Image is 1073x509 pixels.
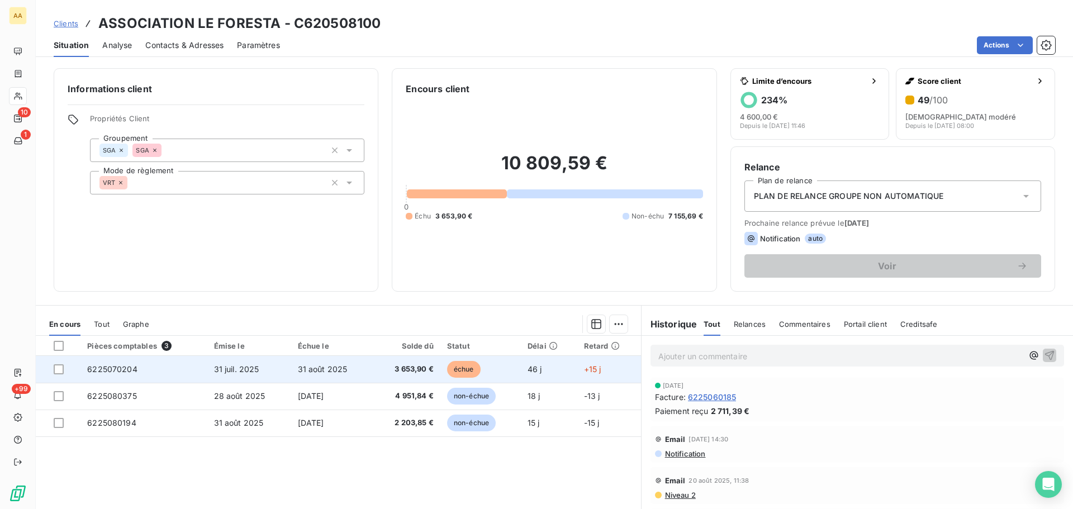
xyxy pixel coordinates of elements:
[758,261,1017,270] span: Voir
[298,341,366,350] div: Échue le
[9,7,27,25] div: AA
[918,94,948,106] h6: 49
[744,160,1041,174] h6: Relance
[379,341,434,350] div: Solde dû
[929,94,948,106] span: /100
[844,218,870,227] span: [DATE]
[379,391,434,402] span: 4 951,84 €
[711,405,750,417] span: 2 711,39 €
[54,19,78,28] span: Clients
[528,391,540,401] span: 18 j
[214,391,265,401] span: 28 août 2025
[136,147,149,154] span: SGA
[447,388,496,405] span: non-échue
[668,211,703,221] span: 7 155,69 €
[447,415,496,431] span: non-échue
[704,320,720,329] span: Tout
[68,82,364,96] h6: Informations client
[655,391,686,403] span: Facture :
[730,68,890,140] button: Limite d’encours234%4 600,00 €Depuis le [DATE] 11:46
[528,341,571,350] div: Délai
[1035,471,1062,498] div: Open Intercom Messenger
[754,191,944,202] span: PLAN DE RELANCE GROUPE NON AUTOMATIQUE
[805,234,826,244] span: auto
[162,145,170,155] input: Ajouter une valeur
[752,77,866,85] span: Limite d’encours
[689,436,728,443] span: [DATE] 14:30
[896,68,1055,140] button: Score client49/100[DEMOGRAPHIC_DATA] modéréDepuis le [DATE] 08:00
[379,417,434,429] span: 2 203,85 €
[103,147,116,154] span: SGA
[406,152,702,185] h2: 10 809,59 €
[665,476,686,485] span: Email
[528,364,542,374] span: 46 j
[406,82,469,96] h6: Encours client
[87,418,136,427] span: 6225080194
[87,364,137,374] span: 6225070204
[145,40,224,51] span: Contacts & Adresses
[18,107,31,117] span: 10
[664,449,706,458] span: Notification
[54,18,78,29] a: Clients
[87,341,200,351] div: Pièces comptables
[642,317,697,331] h6: Historique
[415,211,431,221] span: Échu
[103,179,115,186] span: VRT
[655,405,709,417] span: Paiement reçu
[905,122,974,129] span: Depuis le [DATE] 08:00
[98,13,381,34] h3: ASSOCIATION LE FORESTA - C620508100
[162,341,172,351] span: 3
[94,320,110,329] span: Tout
[435,211,473,221] span: 3 653,90 €
[528,418,540,427] span: 15 j
[102,40,132,51] span: Analyse
[298,391,324,401] span: [DATE]
[12,384,31,394] span: +99
[21,130,31,140] span: 1
[447,361,481,378] span: échue
[87,391,137,401] span: 6225080375
[761,94,787,106] h6: 234 %
[127,178,136,188] input: Ajouter une valeur
[734,320,766,329] span: Relances
[90,114,364,130] span: Propriétés Client
[584,341,634,350] div: Retard
[664,491,696,500] span: Niveau 2
[688,391,737,403] span: 6225060185
[779,320,830,329] span: Commentaires
[379,364,434,375] span: 3 653,90 €
[663,382,684,389] span: [DATE]
[740,112,778,121] span: 4 600,00 €
[744,254,1041,278] button: Voir
[123,320,149,329] span: Graphe
[298,418,324,427] span: [DATE]
[214,341,284,350] div: Émise le
[214,418,264,427] span: 31 août 2025
[54,40,89,51] span: Situation
[689,477,749,484] span: 20 août 2025, 11:38
[918,77,1031,85] span: Score client
[900,320,938,329] span: Creditsafe
[447,341,514,350] div: Statut
[9,484,27,502] img: Logo LeanPay
[404,202,409,211] span: 0
[298,364,348,374] span: 31 août 2025
[744,218,1041,227] span: Prochaine relance prévue le
[214,364,259,374] span: 31 juil. 2025
[632,211,664,221] span: Non-échu
[237,40,280,51] span: Paramètres
[760,234,801,243] span: Notification
[584,391,600,401] span: -13 j
[905,112,1016,121] span: [DEMOGRAPHIC_DATA] modéré
[665,435,686,444] span: Email
[844,320,887,329] span: Portail client
[584,364,601,374] span: +15 j
[49,320,80,329] span: En cours
[977,36,1033,54] button: Actions
[584,418,600,427] span: -15 j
